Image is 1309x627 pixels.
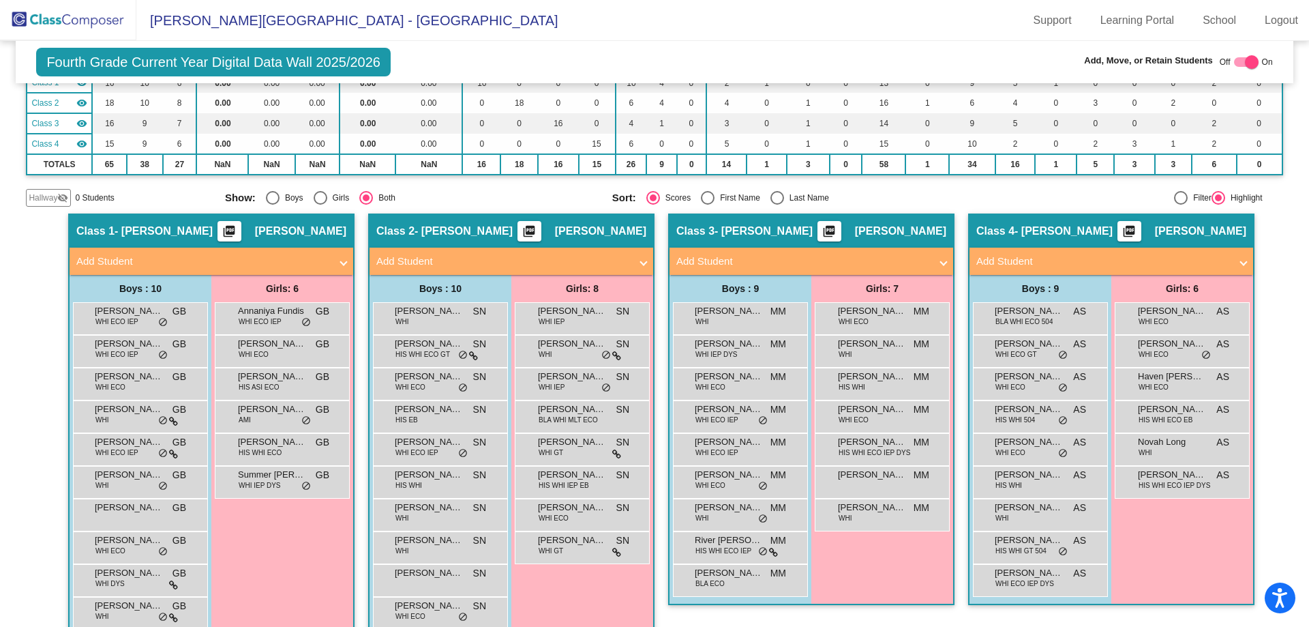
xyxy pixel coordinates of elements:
span: do_not_disturb_alt [1201,350,1211,361]
td: 5 [706,134,747,154]
mat-expansion-panel-header: Add Student [969,248,1253,275]
button: Print Students Details [517,221,541,242]
span: WHI ECO [995,382,1025,392]
mat-icon: visibility_off [57,192,68,203]
span: GB [316,370,329,384]
td: 27 [163,154,197,175]
span: WHI ECO [695,382,725,392]
td: 4 [995,93,1036,113]
span: [PERSON_NAME] [238,337,306,351]
div: Last Name [784,192,829,204]
span: MM [770,403,786,417]
div: Boys [280,192,303,204]
mat-icon: picture_as_pdf [821,224,837,244]
span: [PERSON_NAME] [95,304,163,318]
td: 5 [1077,154,1114,175]
td: 9 [127,113,163,134]
a: Learning Portal [1089,10,1186,31]
td: 3 [1114,154,1154,175]
span: [PERSON_NAME] [995,304,1063,318]
span: [PERSON_NAME] [395,403,463,416]
span: - [PERSON_NAME] [1014,224,1113,238]
td: 1 [646,113,676,134]
td: 0 [905,134,949,154]
span: GB [316,435,329,450]
td: 15 [579,154,616,175]
span: [PERSON_NAME] [995,403,1063,416]
div: Filter [1188,192,1212,204]
td: 1 [905,93,949,113]
span: do_not_disturb_alt [1058,350,1068,361]
span: WHI ECO [95,382,125,392]
td: 0 [830,93,862,113]
td: 9 [646,154,676,175]
td: 0 [677,134,706,154]
td: 16 [995,154,1036,175]
span: [PERSON_NAME] [995,337,1063,351]
mat-icon: picture_as_pdf [521,224,537,244]
td: 0.00 [295,113,340,134]
td: 0.00 [395,134,462,154]
span: WHI ECO [239,349,269,360]
span: MM [770,370,786,384]
span: GB [172,304,186,319]
span: 0 Students [75,192,114,204]
span: Annaniya Fundis [238,304,306,318]
td: 5 [995,113,1036,134]
td: 6 [616,93,647,113]
span: Class 2 [376,224,415,238]
td: 0 [462,113,500,134]
span: WHI ECO [839,415,869,425]
span: MM [770,304,786,319]
td: 0 [579,113,616,134]
td: TOTALS [27,154,91,175]
td: 0 [1237,93,1282,113]
td: NaN [340,154,395,175]
span: Show: [225,192,256,204]
span: do_not_disturb_alt [301,415,311,426]
span: [PERSON_NAME] [1138,403,1206,416]
span: SN [616,337,629,351]
span: do_not_disturb_alt [458,383,468,394]
mat-icon: picture_as_pdf [221,224,237,244]
span: GB [316,304,329,319]
td: 15 [862,134,905,154]
td: NaN [295,154,340,175]
span: WHI [95,415,108,425]
td: 0 [830,134,862,154]
mat-icon: visibility [76,98,87,108]
span: do_not_disturb_alt [158,317,168,328]
span: GB [172,337,186,351]
span: WHI ECO IEP [95,317,138,327]
td: 7 [163,113,197,134]
span: WHI ECO [1139,382,1169,392]
span: Off [1220,56,1231,68]
td: 1 [787,134,830,154]
span: [PERSON_NAME] [695,370,763,383]
div: Boys : 10 [70,275,211,302]
td: 18 [500,93,538,113]
td: 9 [949,113,995,134]
span: [PERSON_NAME] [395,370,463,383]
div: Girls: 7 [811,275,953,302]
td: 1 [1035,154,1077,175]
span: do_not_disturb_alt [1058,383,1068,394]
span: WHI IEP DYS [695,349,738,360]
span: HIS EB [395,415,418,425]
td: 2 [1192,113,1237,134]
span: do_not_disturb_alt [158,350,168,361]
span: [PERSON_NAME] [255,224,346,238]
span: AS [1216,403,1229,417]
span: [PERSON_NAME] [838,370,906,383]
span: BLA WHI ECO 504 [995,317,1053,327]
span: [PERSON_NAME] [95,403,163,416]
span: Class 4 [31,138,59,150]
span: WHI ECO [395,382,425,392]
div: Girls [327,192,350,204]
button: Print Students Details [217,221,241,242]
td: 14 [706,154,747,175]
mat-panel-title: Add Student [76,254,330,269]
td: 0 [462,134,500,154]
td: 0.00 [295,134,340,154]
td: 2 [995,134,1036,154]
